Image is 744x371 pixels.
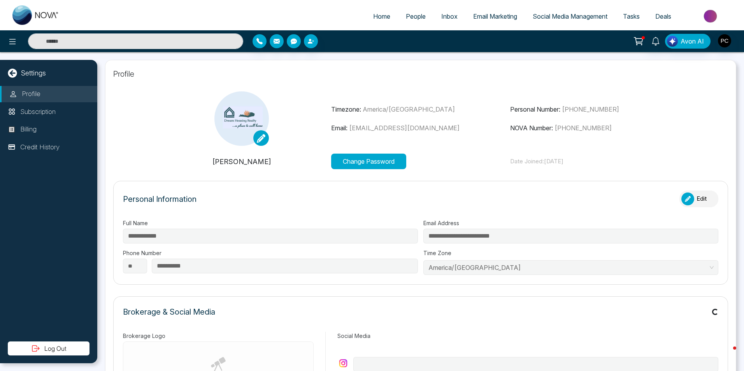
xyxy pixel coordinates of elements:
span: Email Marketing [473,12,517,20]
a: Inbox [433,9,465,24]
p: Settings [21,68,46,78]
label: Phone Number [123,249,418,257]
span: Home [373,12,390,20]
label: Full Name [123,219,418,227]
p: Email: [331,123,510,133]
span: Tasks [623,12,640,20]
p: Date Joined: [DATE] [510,157,689,166]
p: NOVA Number: [510,123,689,133]
label: Email Address [423,219,718,227]
img: Lead Flow [667,36,678,47]
span: America/Toronto [428,262,713,273]
span: [PHONE_NUMBER] [562,105,619,113]
span: America/[GEOGRAPHIC_DATA] [363,105,455,113]
label: Social Media [337,332,718,340]
span: Inbox [441,12,458,20]
img: Dream-Housing-Realty-Logo.jpg [214,91,269,146]
span: Avon AI [681,37,704,46]
p: Subscription [20,107,56,117]
a: Home [365,9,398,24]
img: instagram [337,357,349,369]
p: Billing [20,124,37,135]
iframe: Intercom live chat [718,345,736,363]
p: Profile [113,68,728,80]
span: [EMAIL_ADDRESS][DOMAIN_NAME] [349,124,460,132]
p: Timezone: [331,105,510,114]
p: Personal Information [123,193,197,205]
img: Market-place.gif [683,7,739,25]
img: Nova CRM Logo [12,5,59,25]
p: Brokerage & Social Media [123,306,215,318]
p: [PERSON_NAME] [152,156,331,167]
span: [PHONE_NUMBER] [554,124,612,132]
button: Edit [679,191,718,207]
button: Log Out [8,341,89,355]
a: Tasks [615,9,647,24]
span: Social Media Management [533,12,607,20]
span: Deals [655,12,671,20]
a: Deals [647,9,679,24]
button: Avon AI [665,34,711,49]
button: Change Password [331,154,406,169]
label: Time Zone [423,249,718,257]
a: People [398,9,433,24]
label: Brokerage Logo [123,332,314,340]
p: Profile [22,89,40,99]
a: Social Media Management [525,9,615,24]
a: Email Marketing [465,9,525,24]
p: Personal Number: [510,105,689,114]
span: People [406,12,426,20]
p: Credit History [20,142,60,152]
img: User Avatar [718,34,731,47]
